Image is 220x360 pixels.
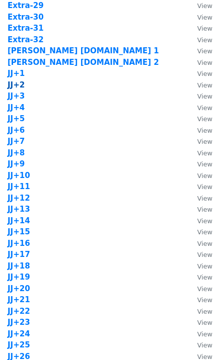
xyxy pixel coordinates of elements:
[187,148,212,157] a: View
[8,24,44,33] a: Extra-31
[8,216,30,225] a: JJ+14
[197,240,212,247] small: View
[8,58,159,67] a: [PERSON_NAME] [DOMAIN_NAME] 2
[187,205,212,214] a: View
[187,114,212,123] a: View
[8,340,30,349] a: JJ+25
[187,239,212,248] a: View
[187,182,212,191] a: View
[8,171,30,180] a: JJ+10
[197,308,212,315] small: View
[197,2,212,10] small: View
[8,318,30,327] a: JJ+23
[187,273,212,282] a: View
[8,307,30,316] a: JJ+22
[187,35,212,44] a: View
[8,92,25,101] a: JJ+3
[8,205,30,214] a: JJ+13
[187,250,212,259] a: View
[8,250,30,259] a: JJ+17
[8,273,30,282] a: JJ+19
[187,103,212,112] a: View
[187,24,212,33] a: View
[187,295,212,304] a: View
[187,69,212,78] a: View
[197,228,212,236] small: View
[197,25,212,32] small: View
[8,103,25,112] strong: JJ+4
[187,13,212,22] a: View
[197,183,212,191] small: View
[197,81,212,89] small: View
[8,46,159,55] a: [PERSON_NAME] [DOMAIN_NAME] 1
[187,58,212,67] a: View
[8,159,25,168] a: JJ+9
[187,284,212,293] a: View
[8,148,25,157] a: JJ+8
[8,239,30,248] a: JJ+16
[8,137,25,146] a: JJ+7
[197,274,212,281] small: View
[187,194,212,203] a: View
[197,251,212,258] small: View
[197,47,212,55] small: View
[8,126,25,135] a: JJ+6
[8,114,25,123] strong: JJ+5
[8,182,30,191] a: JJ+11
[8,35,44,44] a: Extra-32
[197,127,212,134] small: View
[8,194,30,203] strong: JJ+12
[8,329,30,338] a: JJ+24
[8,295,30,304] strong: JJ+21
[187,126,212,135] a: View
[8,227,30,236] a: JJ+15
[197,217,212,225] small: View
[197,138,212,145] small: View
[197,149,212,157] small: View
[8,284,30,293] a: JJ+20
[187,159,212,168] a: View
[8,261,30,271] a: JJ+18
[8,80,25,89] a: JJ+2
[197,14,212,21] small: View
[170,312,220,360] iframe: Chat Widget
[187,261,212,271] a: View
[197,262,212,270] small: View
[197,104,212,112] small: View
[197,70,212,77] small: View
[187,80,212,89] a: View
[197,195,212,202] small: View
[197,93,212,100] small: View
[197,296,212,304] small: View
[187,171,212,180] a: View
[8,13,44,22] a: Extra-30
[8,69,25,78] a: JJ+1
[197,36,212,44] small: View
[187,46,212,55] a: View
[187,1,212,10] a: View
